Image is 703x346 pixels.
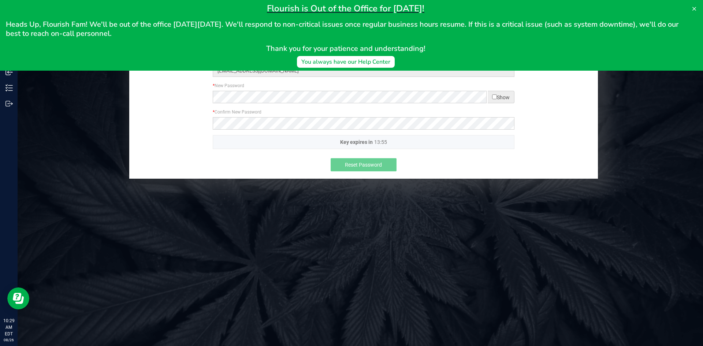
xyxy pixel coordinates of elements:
[374,139,387,145] span: 13:55
[6,19,680,38] span: Heads Up, Flourish Fam! We'll be out of the office [DATE][DATE]. We'll respond to non-critical is...
[5,68,13,76] inline-svg: Inbound
[267,3,424,14] span: Flourish is Out of the Office for [DATE]!
[3,317,14,337] p: 10:29 AM EDT
[266,44,425,53] span: Thank you for your patience and understanding!
[331,158,397,171] button: Reset Password
[213,135,514,149] p: Key expires in
[5,100,13,107] inline-svg: Outbound
[345,162,382,168] span: Reset Password
[5,84,13,92] inline-svg: Inventory
[213,109,261,115] label: Confirm New Password
[488,91,514,103] span: Show
[213,82,244,89] label: New Password
[7,287,29,309] iframe: Resource center
[3,337,14,343] p: 08/26
[301,57,390,66] div: You always have our Help Center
